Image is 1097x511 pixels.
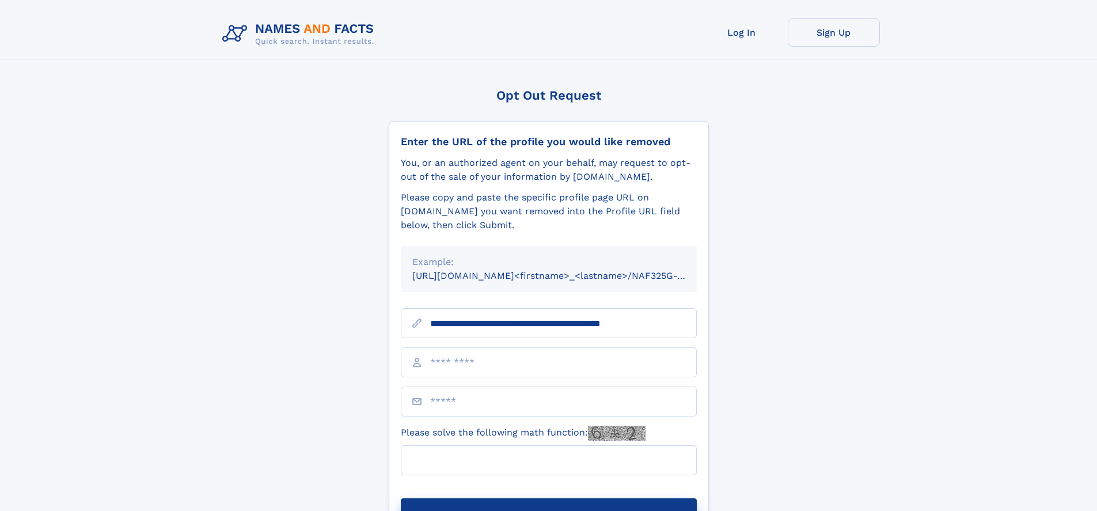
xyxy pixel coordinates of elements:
div: Enter the URL of the profile you would like removed [401,135,697,148]
a: Log In [696,18,788,47]
div: You, or an authorized agent on your behalf, may request to opt-out of the sale of your informatio... [401,156,697,184]
div: Opt Out Request [389,88,709,103]
img: Logo Names and Facts [218,18,384,50]
div: Please copy and paste the specific profile page URL on [DOMAIN_NAME] you want removed into the Pr... [401,191,697,232]
a: Sign Up [788,18,880,47]
label: Please solve the following math function: [401,426,646,441]
div: Example: [412,255,685,269]
small: [URL][DOMAIN_NAME]<firstname>_<lastname>/NAF325G-xxxxxxxx [412,270,719,281]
